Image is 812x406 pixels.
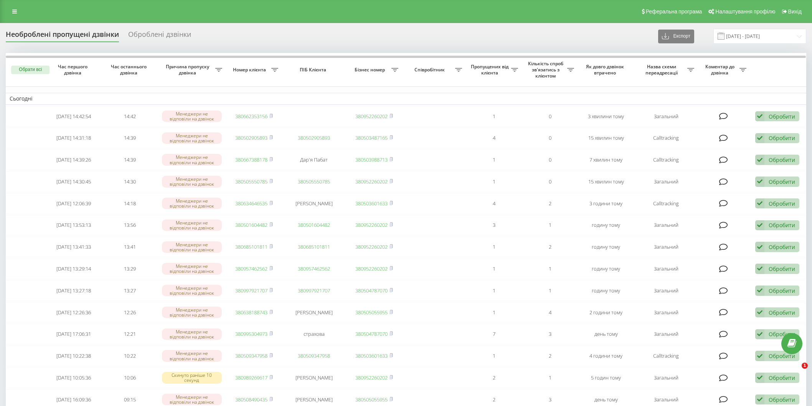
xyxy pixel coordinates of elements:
[108,64,152,76] span: Час останнього дзвінка
[522,324,578,344] td: 3
[102,368,158,388] td: 10:06
[162,154,222,165] div: Менеджери не відповіли на дзвінок
[466,302,522,323] td: 1
[235,309,267,316] a: 380638188743
[802,363,808,369] span: 1
[634,346,698,366] td: Calltracking
[769,287,795,294] div: Обробити
[102,128,158,148] td: 14:39
[522,150,578,170] td: 0
[522,346,578,366] td: 2
[470,64,511,76] span: Пропущених від клієнта
[282,302,346,323] td: [PERSON_NAME]
[578,172,634,192] td: 15 хвилин тому
[634,368,698,388] td: Загальний
[102,193,158,214] td: 14:18
[102,150,158,170] td: 14:39
[102,106,158,127] td: 14:42
[658,30,694,43] button: Експорт
[522,106,578,127] td: 0
[638,64,687,76] span: Назва схеми переадресації
[128,30,191,42] div: Оброблені дзвінки
[46,302,102,323] td: [DATE] 12:26:36
[355,265,388,272] a: 380952260202
[769,309,795,316] div: Обробити
[102,237,158,257] td: 13:41
[46,106,102,127] td: [DATE] 14:42:54
[634,172,698,192] td: Загальний
[466,281,522,301] td: 1
[578,346,634,366] td: 4 години тому
[769,330,795,338] div: Обробити
[282,324,346,344] td: страхова
[578,150,634,170] td: 7 хвилин тому
[46,346,102,366] td: [DATE] 10:22:38
[702,64,739,76] span: Коментар до дзвінка
[235,134,267,141] a: 380502905893
[522,237,578,257] td: 2
[11,66,50,74] button: Обрати всі
[235,200,267,207] a: 380634646535
[578,281,634,301] td: годину тому
[102,281,158,301] td: 13:27
[355,156,388,163] a: 380503988713
[769,113,795,120] div: Обробити
[162,176,222,187] div: Менеджери не відповіли на дзвінок
[298,243,330,250] a: 380685101811
[235,330,267,337] a: 380995304973
[522,302,578,323] td: 4
[46,128,102,148] td: [DATE] 14:31:18
[355,287,388,294] a: 380504787070
[522,259,578,279] td: 1
[355,178,388,185] a: 380952260202
[634,281,698,301] td: Загальний
[578,237,634,257] td: годину тому
[769,352,795,360] div: Обробити
[235,178,267,185] a: 380505550785
[235,156,267,163] a: 380667388178
[634,128,698,148] td: Calltracking
[102,324,158,344] td: 12:21
[466,259,522,279] td: 1
[102,346,158,366] td: 10:22
[355,221,388,228] a: 380952260202
[578,215,634,236] td: годину тому
[298,265,330,272] a: 380957462562
[466,172,522,192] td: 1
[578,128,634,148] td: 15 хвилин тому
[466,150,522,170] td: 1
[769,374,795,381] div: Обробити
[46,259,102,279] td: [DATE] 13:29:14
[235,113,267,120] a: 380662353156
[522,215,578,236] td: 1
[355,330,388,337] a: 380504787070
[162,198,222,209] div: Менеджери не відповіли на дзвінок
[522,193,578,214] td: 2
[769,243,795,251] div: Обробити
[298,134,330,141] a: 380502905893
[235,352,267,359] a: 380509347958
[282,193,346,214] td: [PERSON_NAME]
[769,265,795,272] div: Обробити
[235,265,267,272] a: 380957462562
[355,243,388,250] a: 380952260202
[584,64,628,76] span: Як довго дзвінок втрачено
[162,111,222,122] div: Менеджери не відповіли на дзвінок
[769,178,795,185] div: Обробити
[466,324,522,344] td: 7
[162,132,222,144] div: Менеджери не відповіли на дзвінок
[788,8,802,15] span: Вихід
[634,150,698,170] td: Calltracking
[235,221,267,228] a: 380501604482
[235,396,267,403] a: 380508490435
[230,67,271,73] span: Номер клієнта
[162,263,222,274] div: Менеджери не відповіли на дзвінок
[634,215,698,236] td: Загальний
[578,193,634,214] td: 3 години тому
[350,67,391,73] span: Бізнес номер
[46,281,102,301] td: [DATE] 13:27:18
[162,350,222,361] div: Менеджери не відповіли на дзвінок
[769,156,795,163] div: Обробити
[162,307,222,318] div: Менеджери не відповіли на дзвінок
[355,200,388,207] a: 380503601633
